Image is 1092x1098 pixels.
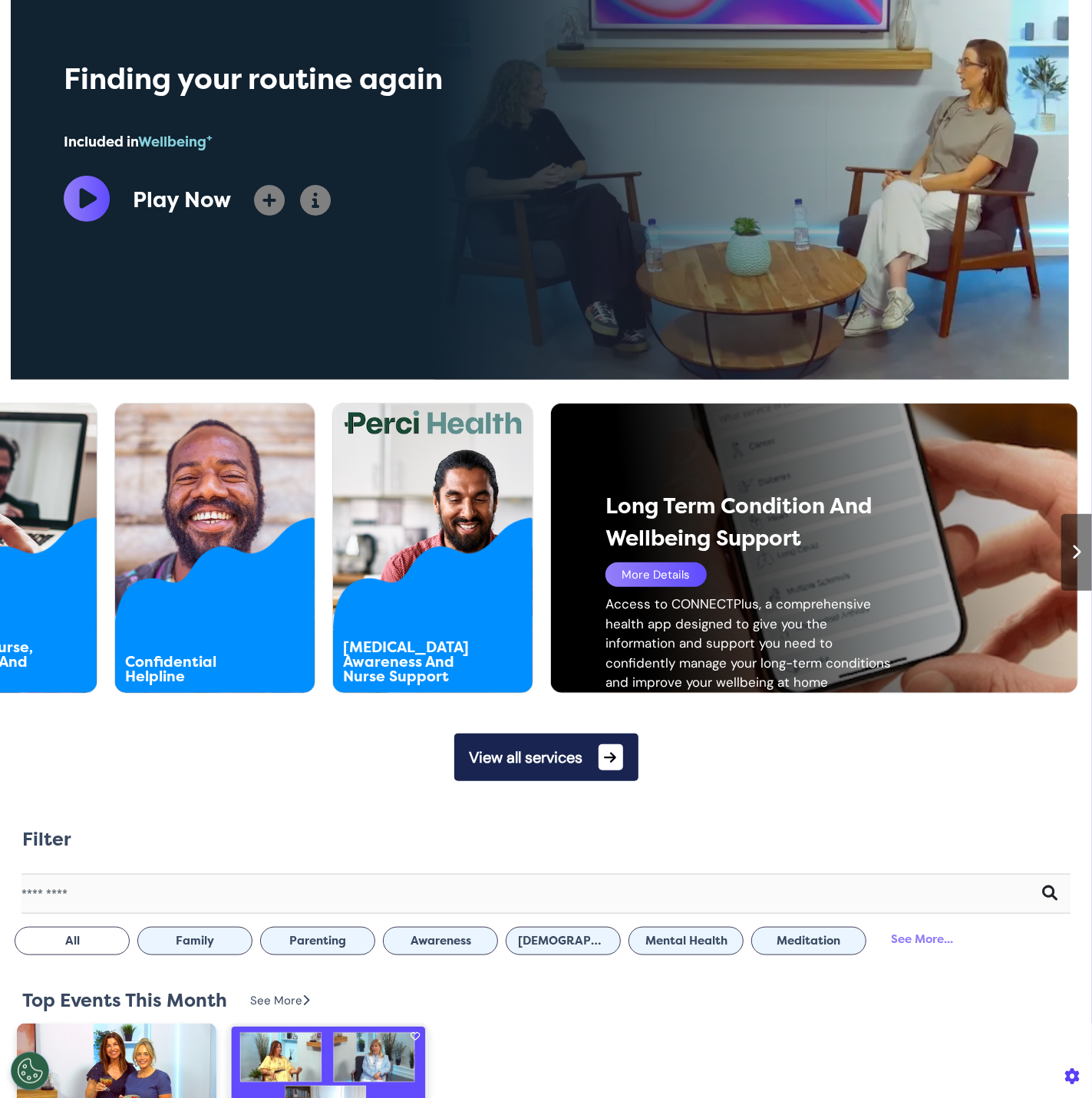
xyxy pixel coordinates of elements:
button: View all services [454,734,638,781]
button: Awareness [383,927,498,955]
div: Included in [64,132,645,153]
button: Family [137,927,252,955]
div: Finding your routine again [64,58,645,101]
button: [DEMOGRAPHIC_DATA] Health [506,927,621,955]
div: Long Term Condition And Wellbeing Support [605,490,973,555]
h2: Top Events This Month [22,990,227,1012]
button: Mental Health [628,927,744,955]
button: Meditation [751,927,866,955]
button: Open Preferences [11,1052,49,1090]
div: Play Now [133,184,231,216]
div: Access to CONNECTPlus, a comprehensive health app designed to give you the information and suppor... [605,595,899,693]
button: Parenting [260,927,375,955]
div: [MEDICAL_DATA] Awareness And Nurse Support [343,641,483,684]
div: Confidential Helpline [125,655,265,684]
button: All [15,927,130,955]
div: More Details [605,562,707,587]
span: Wellbeing [138,134,213,150]
div: See More [250,992,309,1010]
h2: Filter [22,829,71,851]
div: See More... [874,925,970,954]
sup: + [206,132,213,143]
